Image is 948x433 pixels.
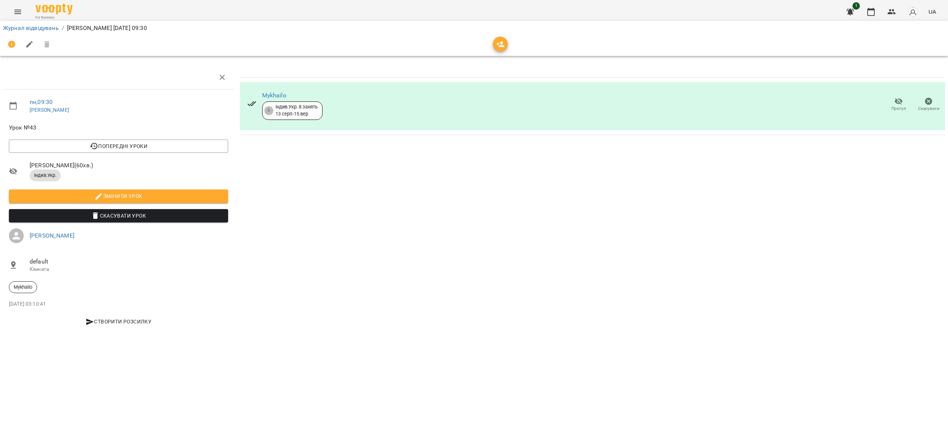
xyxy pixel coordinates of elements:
img: avatar_s.png [908,7,918,17]
div: Індив.Укр. 8 занять 13 серп - 15 вер [276,104,318,117]
span: Скасувати Урок [15,211,222,220]
button: Скасувати [914,94,944,115]
button: Menu [9,3,27,21]
button: Створити розсилку [9,315,228,328]
span: Mykhailo [9,284,37,291]
span: Створити розсилку [12,317,225,326]
a: [PERSON_NAME] [30,107,69,113]
a: Mykhailo [262,92,286,99]
li: / [62,24,64,33]
span: Попередні уроки [15,142,222,151]
span: default [30,257,228,266]
a: [PERSON_NAME] [30,232,74,239]
button: Прогул [884,94,914,115]
p: [DATE] 03:10:41 [9,301,228,308]
button: Попередні уроки [9,140,228,153]
a: Журнал відвідувань [3,24,59,31]
span: 1 [852,2,860,10]
span: Скасувати [918,105,939,112]
p: Кімната [30,266,228,273]
button: UA [925,5,939,19]
span: Індив.Укр. [30,172,61,179]
span: Змінити урок [15,192,222,201]
span: For Business [36,15,73,20]
img: Voopty Logo [36,4,73,14]
a: пн , 09:30 [30,98,53,105]
span: Урок №43 [9,123,228,132]
nav: breadcrumb [3,24,945,33]
span: [PERSON_NAME] ( 60 хв. ) [30,161,228,170]
button: Змінити урок [9,189,228,203]
div: Mykhailo [9,281,37,293]
button: Скасувати Урок [9,209,228,222]
div: 5 [264,106,273,115]
span: Прогул [891,105,906,112]
p: [PERSON_NAME] [DATE] 09:30 [67,24,147,33]
span: UA [928,8,936,16]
